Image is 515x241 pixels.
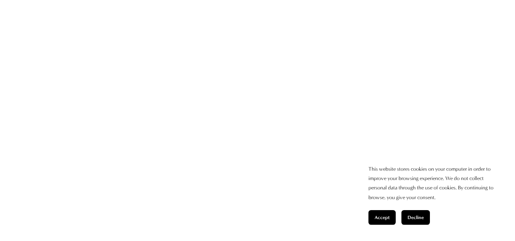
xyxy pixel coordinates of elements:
p: This website stores cookies on your computer in order to improve your browsing experience. We do ... [368,164,499,202]
button: Decline [401,210,430,225]
button: Accept [368,210,396,225]
section: Cookie banner [360,156,507,233]
span: Accept [375,215,390,220]
span: Decline [408,215,424,220]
